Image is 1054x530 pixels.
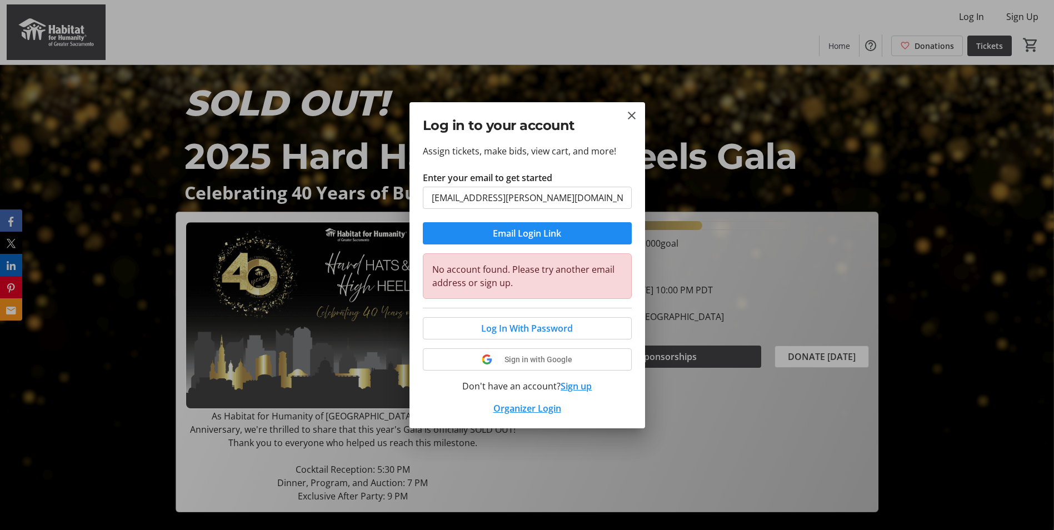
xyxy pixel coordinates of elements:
[423,116,632,136] h2: Log in to your account
[625,109,638,122] button: Close
[423,317,632,339] button: Log In With Password
[504,355,572,364] span: Sign in with Google
[493,402,561,414] a: Organizer Login
[423,222,632,244] button: Email Login Link
[423,187,632,209] input: Email Address
[481,322,573,335] span: Log In With Password
[493,227,561,240] span: Email Login Link
[423,379,632,393] div: Don't have an account?
[423,144,632,158] p: Assign tickets, make bids, view cart, and more!
[423,253,632,299] div: No account found. Please try another email address or sign up.
[561,379,592,393] button: Sign up
[423,171,552,184] label: Enter your email to get started
[423,348,632,371] button: Sign in with Google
